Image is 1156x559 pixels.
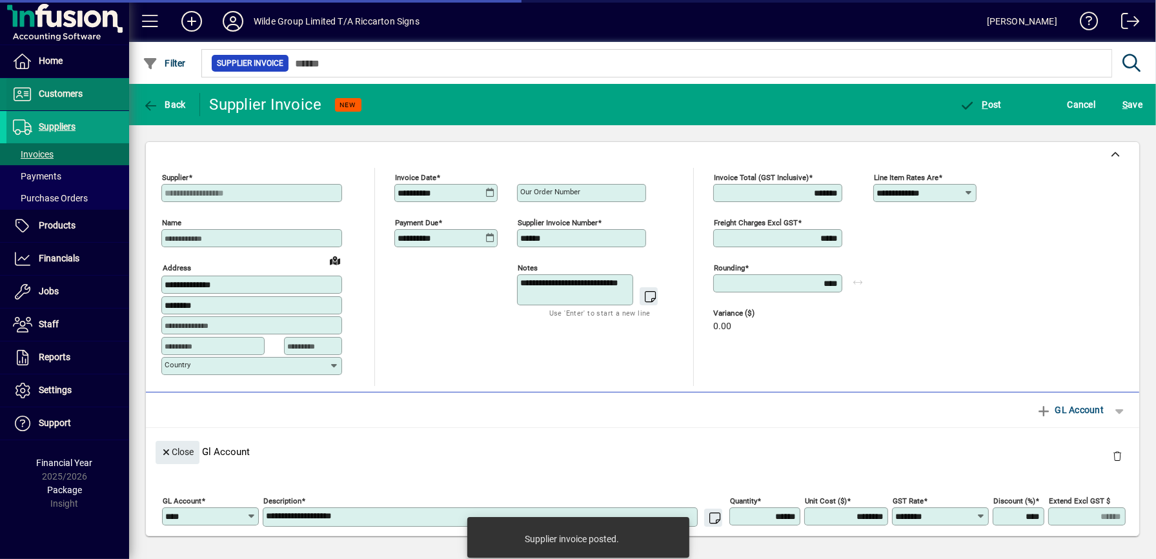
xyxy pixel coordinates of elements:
a: Products [6,210,129,242]
button: Save [1119,93,1146,116]
mat-label: GL Account [163,496,201,505]
button: Back [139,93,189,116]
span: Products [39,220,76,230]
span: Customers [39,88,83,99]
app-page-header-button: Close [152,445,203,457]
span: Cancel [1068,94,1096,115]
span: Jobs [39,286,59,296]
button: Close [156,441,199,464]
span: P [982,99,988,110]
span: Suppliers [39,121,76,132]
span: Supplier Invoice [217,57,283,70]
button: Filter [139,52,189,75]
div: Supplier invoice posted. [525,533,619,545]
span: ost [960,99,1002,110]
span: Financial Year [37,458,93,468]
span: Purchase Orders [13,193,88,203]
mat-label: Invoice date [395,173,436,182]
button: Profile [212,10,254,33]
div: Supplier Invoice [210,94,322,115]
span: Reports [39,352,70,362]
mat-label: Unit Cost ($) [805,496,847,505]
span: Close [161,442,194,463]
a: Customers [6,78,129,110]
mat-label: Discount (%) [993,496,1035,505]
a: Staff [6,309,129,341]
span: Staff [39,319,59,329]
app-page-header-button: Delete [1102,450,1133,462]
mat-label: Description [263,496,301,505]
button: Add [171,10,212,33]
a: Logout [1111,3,1140,45]
span: Support [39,418,71,428]
mat-label: Line item rates are [874,173,938,182]
a: View on map [325,250,345,270]
a: Knowledge Base [1070,3,1099,45]
a: Reports [6,341,129,374]
a: Settings [6,374,129,407]
mat-label: Name [162,218,181,227]
span: Settings [39,385,72,395]
mat-label: GST rate [893,496,924,505]
a: Home [6,45,129,77]
mat-label: Quantity [730,496,757,505]
a: Support [6,407,129,440]
span: ave [1122,94,1142,115]
app-page-header-button: Back [129,93,200,116]
span: Financials [39,253,79,263]
mat-label: Invoice Total (GST inclusive) [714,173,809,182]
a: Invoices [6,143,129,165]
span: NEW [340,101,356,109]
span: Invoices [13,149,54,159]
div: [PERSON_NAME] [987,11,1057,32]
button: Delete [1102,441,1133,472]
a: Jobs [6,276,129,308]
div: Wilde Group Limited T/A Riccarton Signs [254,11,420,32]
button: Cancel [1064,93,1099,116]
span: Back [143,99,186,110]
span: Home [39,56,63,66]
span: Package [47,485,82,495]
div: Gl Account [146,428,1139,475]
mat-label: Extend excl GST $ [1049,496,1110,505]
span: GL Account [1036,400,1104,420]
button: Add GL account line item [1029,398,1110,422]
a: Financials [6,243,129,275]
mat-label: Country [165,360,190,369]
span: Filter [143,58,186,68]
a: Purchase Orders [6,187,129,209]
button: Post [957,93,1005,116]
span: S [1122,99,1128,110]
span: Payments [13,171,61,181]
mat-label: Supplier [162,173,188,182]
a: Payments [6,165,129,187]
